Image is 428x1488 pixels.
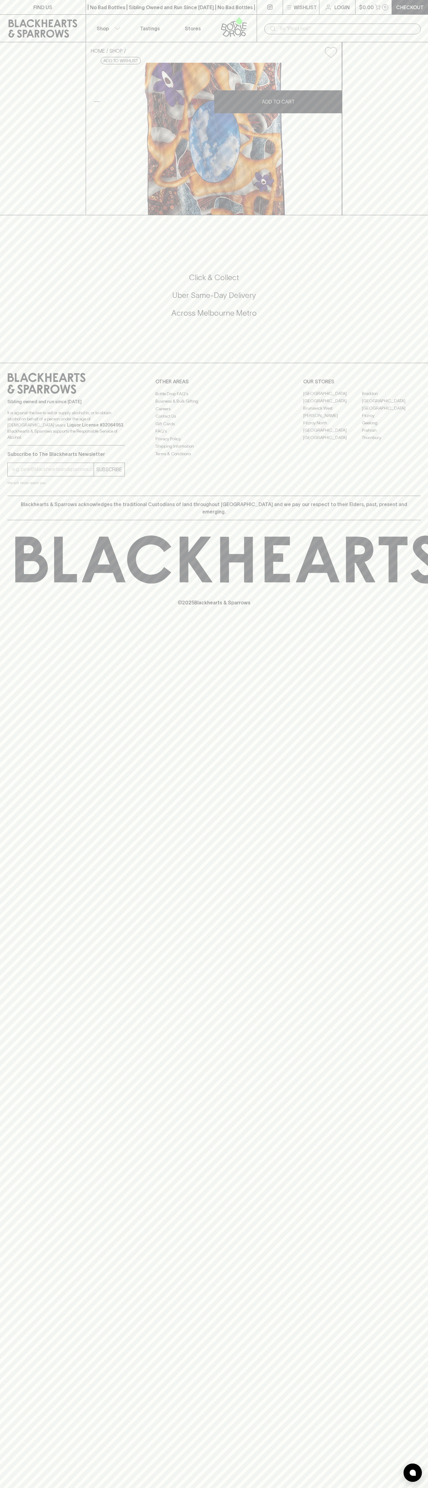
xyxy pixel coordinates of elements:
[362,427,421,434] a: Prahran
[110,48,123,54] a: SHOP
[97,25,109,32] p: Shop
[7,410,125,440] p: It is against the law to sell or supply alcohol to, or to obtain alcohol on behalf of a person un...
[359,4,374,11] p: $0.00
[155,435,273,442] a: Privacy Policy
[334,4,350,11] p: Login
[96,466,122,473] p: SUBSCRIBE
[185,25,201,32] p: Stores
[155,398,273,405] a: Business & Bulk Gifting
[91,48,105,54] a: HOME
[262,98,295,105] p: ADD TO CART
[155,428,273,435] a: FAQ's
[303,434,362,442] a: [GEOGRAPHIC_DATA]
[86,15,129,42] button: Shop
[86,63,342,215] img: PAM-Picnic.jpg
[101,57,141,64] button: Add to wishlist
[362,405,421,412] a: [GEOGRAPHIC_DATA]
[155,378,273,385] p: OTHER AREAS
[294,4,317,11] p: Wishlist
[7,248,421,351] div: Call to action block
[279,24,416,34] input: Try "Pinot noir"
[362,397,421,405] a: [GEOGRAPHIC_DATA]
[303,412,362,419] a: [PERSON_NAME]
[410,1470,416,1476] img: bubble-icon
[155,450,273,457] a: Terms & Conditions
[155,405,273,412] a: Careers
[303,405,362,412] a: Brunswick West
[171,15,214,42] a: Stores
[214,90,342,113] button: ADD TO CART
[140,25,160,32] p: Tastings
[7,450,125,458] p: Subscribe to The Blackhearts Newsletter
[303,419,362,427] a: Fitzroy North
[362,390,421,397] a: Braddon
[7,308,421,318] h5: Across Melbourne Metro
[7,290,421,300] h5: Uber Same-Day Delivery
[362,419,421,427] a: Geelong
[7,480,125,486] p: We will never spam you
[33,4,52,11] p: FIND US
[12,464,94,474] input: e.g. jane@blackheartsandsparrows.com.au
[303,397,362,405] a: [GEOGRAPHIC_DATA]
[396,4,424,11] p: Checkout
[67,423,123,427] strong: Liquor License #32064953
[128,15,171,42] a: Tastings
[155,390,273,397] a: Bottle Drop FAQ's
[362,412,421,419] a: Fitzroy
[155,420,273,427] a: Gift Cards
[7,399,125,405] p: Sibling owned and run since [DATE]
[384,6,386,9] p: 0
[362,434,421,442] a: Thornbury
[303,390,362,397] a: [GEOGRAPHIC_DATA]
[7,272,421,283] h5: Click & Collect
[94,463,125,476] button: SUBSCRIBE
[322,45,339,60] button: Add to wishlist
[155,413,273,420] a: Contact Us
[12,501,416,515] p: Blackhearts & Sparrows acknowledges the traditional Custodians of land throughout [GEOGRAPHIC_DAT...
[155,443,273,450] a: Shipping Information
[303,427,362,434] a: [GEOGRAPHIC_DATA]
[303,378,421,385] p: OUR STORES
